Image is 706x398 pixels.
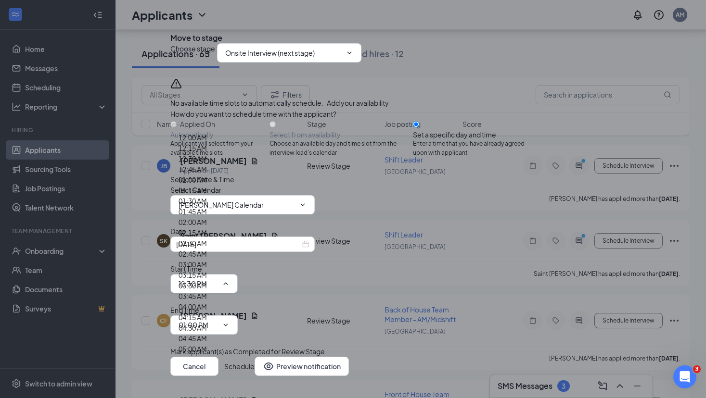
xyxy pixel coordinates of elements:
[179,259,207,270] div: 03:00 AM
[170,174,536,185] div: Select a Date & Time
[179,174,207,185] div: 01:00 AM
[170,98,536,108] div: No available time slots to automatically schedule.
[673,365,696,388] iframe: Intercom live chat
[222,321,230,329] svg: ChevronDown
[179,323,207,333] div: 04:30 AM
[179,301,207,312] div: 04:00 AM
[179,344,207,354] div: 05:00 AM
[263,361,274,372] svg: Eye
[170,346,325,357] span: Mark applicant(s) as Completed for Review Stage
[170,306,199,314] span: End Time
[179,249,207,259] div: 02:45 AM
[170,139,270,158] span: Applicant will select from your available time slots
[170,264,202,273] span: Start Time
[170,227,186,236] span: Date
[327,98,389,108] button: Add your availability
[179,153,207,164] div: 12:30 AM
[170,33,222,43] h3: Move to stage
[179,206,207,217] div: 01:45 AM
[170,130,270,139] div: Automatically
[170,78,182,89] svg: Warning
[179,354,207,365] div: 05:15 AM
[179,291,207,301] div: 03:45 AM
[176,239,300,249] input: Sep 19, 2025
[179,185,207,196] div: 01:15 AM
[299,201,307,209] svg: ChevronDown
[179,196,207,206] div: 01:30 AM
[179,238,207,249] div: 02:30 AM
[413,139,536,158] span: Enter a time that you have already agreed upon with applicant
[693,365,701,373] span: 3
[179,333,207,344] div: 04:45 AM
[170,109,536,119] div: How do you want to schedule time with the applicant?
[270,139,413,158] span: Choose an available day and time slot from the interview lead’s calendar
[179,270,207,280] div: 03:15 AM
[179,132,207,143] div: 12:00 AM
[179,143,207,153] div: 12:15 AM
[413,130,536,139] div: Set a specific day and time
[224,357,255,376] button: Schedule
[170,43,217,62] span: Choose stage :
[179,217,207,227] div: 02:00 AM
[179,227,207,238] div: 02:15 AM
[179,280,207,291] div: 03:30 AM
[170,186,221,194] span: Select Calendar
[179,164,207,174] div: 12:45 AM
[170,357,218,376] button: Cancel
[222,280,230,287] svg: ChevronUp
[255,357,349,376] button: Preview notificationEye
[346,49,353,57] svg: ChevronDown
[179,312,207,323] div: 04:15 AM
[270,130,413,139] div: Select from availability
